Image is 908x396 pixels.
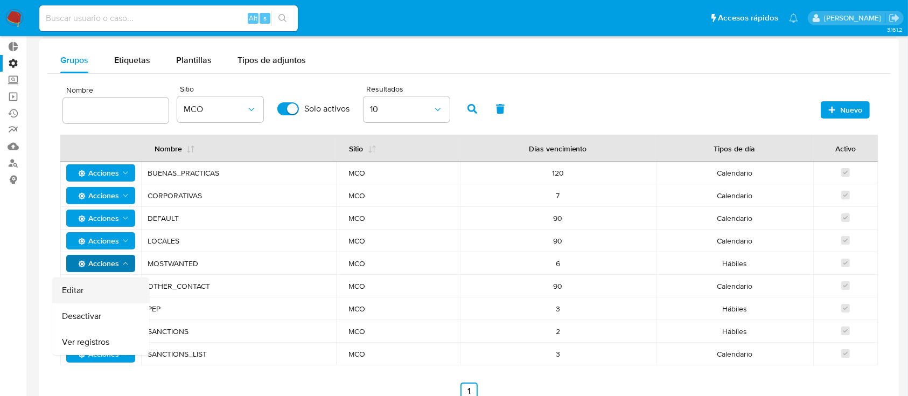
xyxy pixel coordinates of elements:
[271,11,294,26] button: search-icon
[889,12,900,24] a: Salir
[263,13,267,23] span: s
[789,13,798,23] a: Notificaciones
[824,13,885,23] p: camila.tresguerres@mercadolibre.com
[887,25,903,34] span: 3.161.2
[718,12,778,24] span: Accesos rápidos
[249,13,257,23] span: Alt
[39,11,298,25] input: Buscar usuario o caso...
